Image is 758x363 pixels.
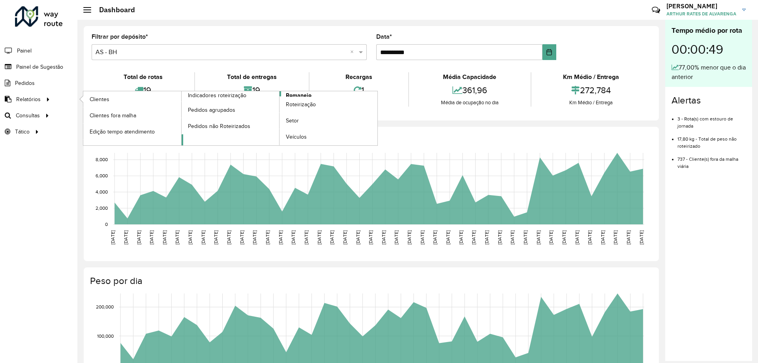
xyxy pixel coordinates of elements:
[239,230,244,245] text: [DATE]
[213,230,218,245] text: [DATE]
[105,222,108,227] text: 0
[16,63,63,71] span: Painel de Sugestão
[574,230,580,245] text: [DATE]
[672,95,746,106] h4: Alertas
[286,100,316,109] span: Roteirização
[280,113,377,129] a: Setor
[94,72,192,82] div: Total de rotas
[252,230,257,245] text: [DATE]
[510,230,515,245] text: [DATE]
[162,230,167,245] text: [DATE]
[548,230,553,245] text: [DATE]
[188,91,246,100] span: Indicadores roteirização
[96,304,114,309] text: 200,000
[355,230,360,245] text: [DATE]
[15,128,30,136] span: Tático
[411,99,528,107] div: Média de ocupação no dia
[666,10,736,17] span: ARTHUR RATES DE ALVARENGA
[280,97,377,113] a: Roteirização
[672,25,746,36] div: Tempo médio por rota
[666,2,736,10] h3: [PERSON_NAME]
[533,72,649,82] div: Km Médio / Entrega
[123,230,128,245] text: [DATE]
[368,230,373,245] text: [DATE]
[458,230,463,245] text: [DATE]
[350,47,357,57] span: Clear all
[188,106,235,114] span: Pedidos agrupados
[83,107,181,123] a: Clientes fora malha
[600,230,605,245] text: [DATE]
[411,72,528,82] div: Média Capacidade
[16,95,41,103] span: Relatórios
[536,230,541,245] text: [DATE]
[381,230,386,245] text: [DATE]
[265,230,270,245] text: [DATE]
[90,95,109,103] span: Clientes
[311,82,406,99] div: 1
[394,230,399,245] text: [DATE]
[286,117,299,125] span: Setor
[484,230,489,245] text: [DATE]
[677,109,746,130] li: 3 - Rota(s) com estouro de jornada
[533,82,649,99] div: 272,784
[188,122,250,130] span: Pedidos não Roteirizados
[188,230,193,245] text: [DATE]
[647,2,664,19] a: Contato Rápido
[96,205,108,211] text: 2,000
[376,32,392,41] label: Data
[286,91,311,100] span: Romaneio
[420,230,425,245] text: [DATE]
[226,230,231,245] text: [DATE]
[342,230,347,245] text: [DATE]
[96,189,108,194] text: 4,000
[182,91,378,145] a: Romaneio
[90,111,136,120] span: Clientes fora malha
[83,124,181,139] a: Edição tempo atendimento
[639,230,644,245] text: [DATE]
[97,333,114,339] text: 100,000
[17,47,32,55] span: Painel
[317,230,322,245] text: [DATE]
[432,230,437,245] text: [DATE]
[304,230,309,245] text: [DATE]
[182,118,280,134] a: Pedidos não Roteirizados
[90,275,651,287] h4: Peso por dia
[110,230,115,245] text: [DATE]
[280,129,377,145] a: Veículos
[16,111,40,120] span: Consultas
[291,230,296,245] text: [DATE]
[197,82,306,99] div: 19
[497,230,502,245] text: [DATE]
[626,230,631,245] text: [DATE]
[149,230,154,245] text: [DATE]
[471,230,476,245] text: [DATE]
[329,230,334,245] text: [DATE]
[533,99,649,107] div: Km Médio / Entrega
[201,230,206,245] text: [DATE]
[542,44,556,60] button: Choose Date
[83,91,280,145] a: Indicadores roteirização
[411,82,528,99] div: 361,96
[91,6,135,14] h2: Dashboard
[672,63,746,82] div: 77,00% menor que o dia anterior
[83,91,181,107] a: Clientes
[587,230,592,245] text: [DATE]
[677,130,746,150] li: 17,80 kg - Total de peso não roteirizado
[278,230,283,245] text: [DATE]
[677,150,746,170] li: 737 - Cliente(s) fora da malha viária
[407,230,412,245] text: [DATE]
[197,72,306,82] div: Total de entregas
[90,128,155,136] span: Edição tempo atendimento
[445,230,450,245] text: [DATE]
[96,173,108,178] text: 6,000
[613,230,618,245] text: [DATE]
[136,230,141,245] text: [DATE]
[523,230,528,245] text: [DATE]
[182,102,280,118] a: Pedidos agrupados
[286,133,307,141] span: Veículos
[672,36,746,63] div: 00:00:49
[311,72,406,82] div: Recargas
[15,79,35,87] span: Pedidos
[174,230,180,245] text: [DATE]
[96,157,108,162] text: 8,000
